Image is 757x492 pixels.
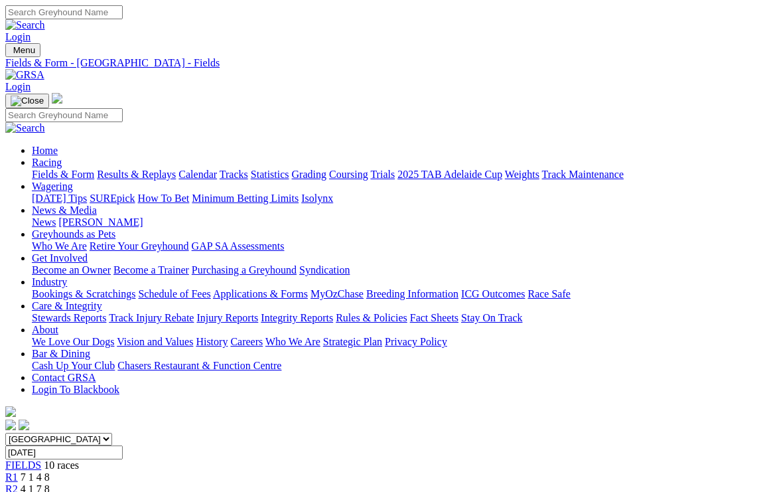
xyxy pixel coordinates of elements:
[5,446,123,459] input: Select date
[90,193,135,204] a: SUREpick
[5,459,41,471] a: FIELDS
[5,108,123,122] input: Search
[385,336,447,347] a: Privacy Policy
[19,420,29,430] img: twitter.svg
[32,169,94,180] a: Fields & Form
[32,288,752,300] div: Industry
[196,336,228,347] a: History
[32,288,135,299] a: Bookings & Scratchings
[292,169,326,180] a: Grading
[32,264,752,276] div: Get Involved
[90,240,189,252] a: Retire Your Greyhound
[32,324,58,335] a: About
[301,193,333,204] a: Isolynx
[505,169,539,180] a: Weights
[410,312,458,323] a: Fact Sheets
[542,169,624,180] a: Track Maintenance
[213,288,308,299] a: Applications & Forms
[5,5,123,19] input: Search
[220,169,248,180] a: Tracks
[192,240,285,252] a: GAP SA Assessments
[370,169,395,180] a: Trials
[5,19,45,31] img: Search
[52,93,62,104] img: logo-grsa-white.png
[32,336,114,347] a: We Love Our Dogs
[32,252,88,264] a: Get Involved
[5,122,45,134] img: Search
[265,336,320,347] a: Who We Are
[32,216,752,228] div: News & Media
[138,288,210,299] a: Schedule of Fees
[138,193,190,204] a: How To Bet
[32,312,752,324] div: Care & Integrity
[32,360,115,371] a: Cash Up Your Club
[32,264,111,276] a: Become an Owner
[5,57,752,69] a: Fields & Form - [GEOGRAPHIC_DATA] - Fields
[329,169,368,180] a: Coursing
[5,471,18,483] a: R1
[11,96,44,106] img: Close
[32,312,106,323] a: Stewards Reports
[117,360,281,371] a: Chasers Restaurant & Function Centre
[527,288,570,299] a: Race Safe
[196,312,258,323] a: Injury Reports
[32,157,62,168] a: Racing
[32,145,58,156] a: Home
[251,169,289,180] a: Statistics
[32,240,87,252] a: Who We Are
[299,264,350,276] a: Syndication
[97,169,176,180] a: Results & Replays
[44,459,79,471] span: 10 races
[366,288,458,299] a: Breeding Information
[32,169,752,181] div: Racing
[32,348,90,359] a: Bar & Dining
[397,169,502,180] a: 2025 TAB Adelaide Cup
[58,216,143,228] a: [PERSON_NAME]
[21,471,50,483] span: 7 1 4 8
[5,69,44,81] img: GRSA
[32,205,97,216] a: News & Media
[32,181,73,192] a: Wagering
[32,240,752,252] div: Greyhounds as Pets
[13,45,35,55] span: Menu
[261,312,333,323] a: Integrity Reports
[192,264,297,276] a: Purchasing a Greyhound
[32,336,752,348] div: About
[5,420,16,430] img: facebook.svg
[323,336,382,347] a: Strategic Plan
[5,94,49,108] button: Toggle navigation
[32,228,115,240] a: Greyhounds as Pets
[32,193,752,205] div: Wagering
[113,264,189,276] a: Become a Trainer
[32,360,752,372] div: Bar & Dining
[32,384,119,395] a: Login To Blackbook
[5,31,31,42] a: Login
[32,276,67,287] a: Industry
[5,406,16,417] img: logo-grsa-white.png
[32,372,96,383] a: Contact GRSA
[32,300,102,311] a: Care & Integrity
[461,288,525,299] a: ICG Outcomes
[336,312,407,323] a: Rules & Policies
[32,216,56,228] a: News
[178,169,217,180] a: Calendar
[310,288,364,299] a: MyOzChase
[32,193,87,204] a: [DATE] Tips
[109,312,194,323] a: Track Injury Rebate
[192,193,299,204] a: Minimum Betting Limits
[461,312,522,323] a: Stay On Track
[117,336,193,347] a: Vision and Values
[5,81,31,92] a: Login
[230,336,263,347] a: Careers
[5,43,40,57] button: Toggle navigation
